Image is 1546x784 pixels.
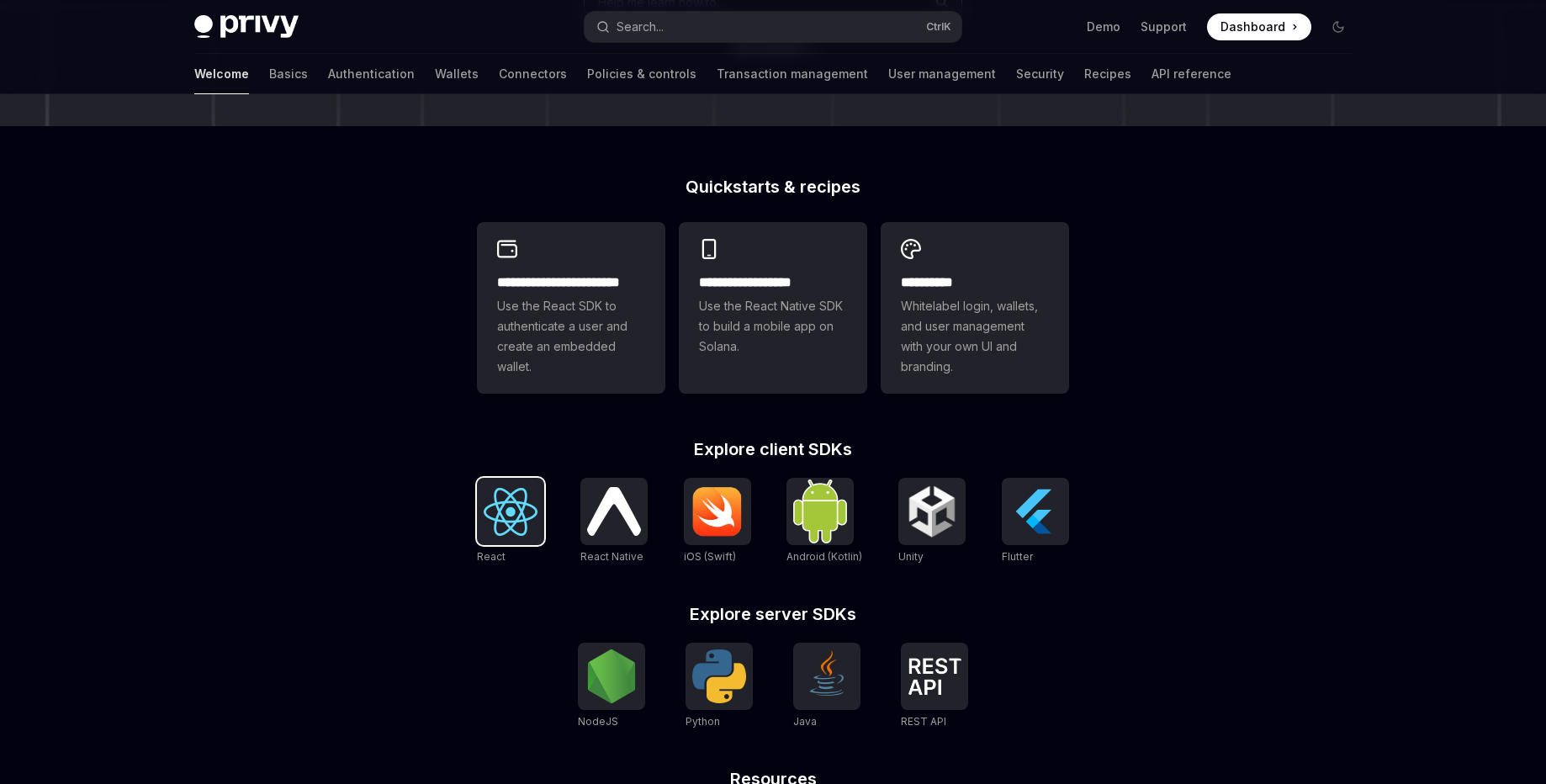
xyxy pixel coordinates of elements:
[1220,19,1285,35] span: Dashboard
[435,54,479,94] a: Wallets
[580,550,643,563] span: React Native
[898,550,924,563] span: Unity
[477,478,544,565] a: ReactReact
[691,486,744,537] img: iOS (Swift)
[1009,485,1062,538] img: Flutter
[585,649,638,703] img: NodeJS
[679,222,867,394] a: **** **** **** ***Use the React Native SDK to build a mobile app on Solana.
[328,54,415,94] a: Authentication
[1084,54,1131,94] a: Recipes
[699,296,847,357] span: Use the React Native SDK to build a mobile app on Solana.
[269,54,308,94] a: Basics
[1002,550,1033,563] span: Flutter
[908,658,961,695] img: REST API
[484,488,537,536] img: React
[901,715,946,728] span: REST API
[1141,19,1187,35] a: Support
[1152,54,1231,94] a: API reference
[888,54,996,94] a: User management
[580,478,648,565] a: React NativeReact Native
[800,649,854,703] img: Java
[901,643,968,730] a: REST APIREST API
[1207,13,1311,40] a: Dashboard
[684,550,736,563] span: iOS (Swift)
[881,222,1069,394] a: **** *****Whitelabel login, wallets, and user management with your own UI and branding.
[477,441,1069,458] h2: Explore client SDKs
[587,487,641,535] img: React Native
[1002,478,1069,565] a: FlutterFlutter
[901,296,1049,377] span: Whitelabel login, wallets, and user management with your own UI and branding.
[905,485,959,538] img: Unity
[1325,13,1352,40] button: Toggle dark mode
[793,643,860,730] a: JavaJava
[499,54,567,94] a: Connectors
[692,649,746,703] img: Python
[1016,54,1064,94] a: Security
[786,478,862,565] a: Android (Kotlin)Android (Kotlin)
[793,479,847,543] img: Android (Kotlin)
[793,715,817,728] span: Java
[477,550,506,563] span: React
[194,15,299,39] img: dark logo
[477,606,1069,622] h2: Explore server SDKs
[497,296,645,377] span: Use the React SDK to authenticate a user and create an embedded wallet.
[578,715,618,728] span: NodeJS
[617,17,664,37] div: Search...
[926,20,951,34] span: Ctrl K
[717,54,868,94] a: Transaction management
[898,478,966,565] a: UnityUnity
[477,178,1069,195] h2: Quickstarts & recipes
[578,643,645,730] a: NodeJSNodeJS
[194,54,249,94] a: Welcome
[1087,19,1120,35] a: Demo
[686,715,720,728] span: Python
[585,12,961,42] button: Open search
[786,550,862,563] span: Android (Kotlin)
[587,54,696,94] a: Policies & controls
[684,478,751,565] a: iOS (Swift)iOS (Swift)
[686,643,753,730] a: PythonPython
